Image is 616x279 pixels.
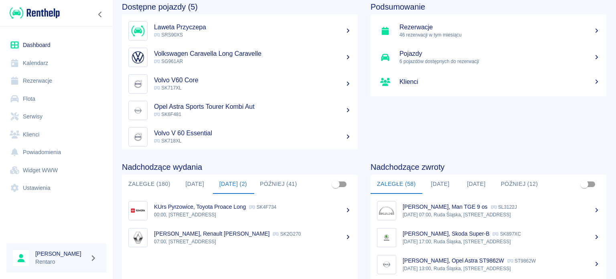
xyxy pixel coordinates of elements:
span: SK718XL [154,138,182,144]
a: Image[PERSON_NAME], Opel Astra ST9862W ST9862W[DATE] 13:00, Ruda Śląska, [STREET_ADDRESS] [371,251,606,278]
img: Image [130,23,146,39]
a: Image[PERSON_NAME], Renault [PERSON_NAME] SK2G27007:00, [STREET_ADDRESS] [122,224,358,251]
button: [DATE] [177,175,213,194]
button: [DATE] [422,175,458,194]
a: Powiadomienia [6,143,106,161]
button: [DATE] [458,175,494,194]
a: Flota [6,90,106,108]
h4: Podsumowanie [371,2,606,12]
img: Image [130,103,146,118]
h5: Volvo V60 Core [154,76,351,84]
h5: Opel Astra Sports Tourer Kombi Aut [154,103,351,111]
h6: [PERSON_NAME] [35,250,87,258]
a: Klienci [6,126,106,144]
img: Image [130,76,146,92]
button: [DATE] (2) [213,175,253,194]
img: Renthelp logo [10,6,60,20]
a: Widget WWW [6,161,106,179]
p: SK4F734 [249,204,276,210]
img: Image [130,230,146,245]
a: ImageVolvo V60 Core SK717XL [122,71,358,97]
img: Image [379,230,394,245]
span: SG961AR [154,59,183,64]
a: Image[PERSON_NAME], Skoda Super-B SK897XC[DATE] 17:00, Ruda Śląska, [STREET_ADDRESS] [371,224,606,251]
p: [PERSON_NAME], Skoda Super-B [403,230,489,237]
p: 6 pojazdów dostępnych do rezerwacji [399,58,600,65]
p: [DATE] 17:00, Ruda Śląska, [STREET_ADDRESS] [403,238,600,245]
button: Zaległe (58) [371,175,422,194]
a: ImageVolkswagen Caravella Long Caravelle SG961AR [122,44,358,71]
p: [PERSON_NAME], Opel Astra ST9862W [403,257,504,264]
h4: Nadchodzące wydania [122,162,358,172]
span: SK6F481 [154,112,181,117]
a: Ustawienia [6,179,106,197]
h5: Volvo V 60 Essential [154,129,351,137]
p: [PERSON_NAME], Renault [PERSON_NAME] [154,230,269,237]
a: Rezerwacje46 rezerwacji w tym miesiącu [371,18,606,44]
h5: Volkswagen Caravella Long Caravelle [154,50,351,58]
p: [PERSON_NAME], Man TGE 9 os [403,204,488,210]
span: SK717XL [154,85,182,91]
p: KUrs Pyrzowice, Toyota Proace Long [154,204,246,210]
a: Klienci [371,71,606,93]
a: ImageOpel Astra Sports Tourer Kombi Aut SK6F481 [122,97,358,124]
a: Serwisy [6,108,106,126]
a: Image[PERSON_NAME], Man TGE 9 os SL3122J[DATE] 07:00, Ruda Śląska, [STREET_ADDRESS] [371,197,606,224]
p: SK2G270 [273,231,301,237]
a: Kalendarz [6,54,106,72]
h4: Dostępne pojazdy (5) [122,2,358,12]
img: Image [379,257,394,272]
img: Image [130,129,146,145]
button: Później (12) [494,175,545,194]
a: Pojazdy6 pojazdów dostępnych do rezerwacji [371,44,606,71]
button: Zaległe (180) [122,175,177,194]
a: Dashboard [6,36,106,54]
span: Pokaż przypisane tylko do mnie [328,177,343,192]
h5: Pojazdy [399,50,600,58]
p: SK897XC [492,231,521,237]
h4: Nadchodzące zwroty [371,162,606,172]
p: ST9862W [507,258,536,264]
img: Image [379,203,394,218]
span: SRS90XS [154,32,183,38]
h5: Laweta Przyczepa [154,23,351,31]
p: 00:00, [STREET_ADDRESS] [154,211,351,218]
p: Rentaro [35,258,87,266]
h5: Klienci [399,78,600,86]
button: Później (41) [253,175,304,194]
a: ImageVolvo V 60 Essential SK718XL [122,124,358,150]
span: Pokaż przypisane tylko do mnie [577,177,592,192]
a: ImageKUrs Pyrzowice, Toyota Proace Long SK4F73400:00, [STREET_ADDRESS] [122,197,358,224]
p: SL3122J [491,204,517,210]
img: Image [130,203,146,218]
a: Renthelp logo [6,6,60,20]
button: Zwiń nawigację [94,9,106,20]
p: 07:00, [STREET_ADDRESS] [154,238,351,245]
a: Rezerwacje [6,72,106,90]
a: ImageLaweta Przyczepa SRS90XS [122,18,358,44]
p: 46 rezerwacji w tym miesiącu [399,31,600,39]
h5: Rezerwacje [399,23,600,31]
p: [DATE] 07:00, Ruda Śląska, [STREET_ADDRESS] [403,211,600,218]
p: [DATE] 13:00, Ruda Śląska, [STREET_ADDRESS] [403,265,600,272]
img: Image [130,50,146,65]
